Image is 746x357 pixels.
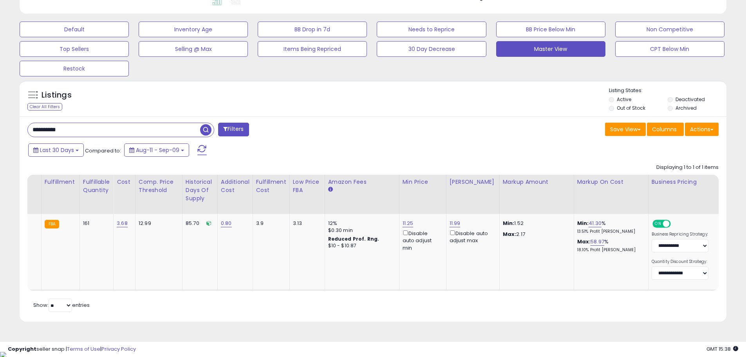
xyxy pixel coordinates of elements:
b: Min: [577,219,589,227]
button: Items Being Repriced [258,41,367,57]
div: Historical Days Of Supply [186,178,214,203]
button: 30 Day Decrease [377,41,486,57]
label: Out of Stock [617,105,645,111]
span: OFF [669,221,682,227]
div: 3.13 [293,220,319,227]
button: Master View [496,41,605,57]
button: Top Sellers [20,41,129,57]
label: Quantity Discount Strategy: [652,259,708,265]
a: 11.99 [450,219,461,227]
p: Listing States: [609,87,726,94]
label: Deactivated [676,96,705,103]
div: Disable auto adjust max [450,229,493,244]
button: Restock [20,61,129,76]
div: % [577,220,642,234]
div: Markup on Cost [577,178,645,186]
div: Min Price [403,178,443,186]
div: Amazon Fees [328,178,396,186]
div: Markup Amount [503,178,571,186]
div: 85.70 [186,220,211,227]
button: BB Drop in 7d [258,22,367,37]
span: ON [653,221,663,227]
button: BB Price Below Min [496,22,605,37]
div: Low Price FBA [293,178,322,194]
span: Last 30 Days [40,146,74,154]
div: Disable auto adjust min [403,229,440,252]
p: 2.17 [503,231,568,238]
small: Amazon Fees. [328,186,333,193]
div: $0.30 min [328,227,393,234]
b: Reduced Prof. Rng. [328,236,379,242]
b: Max: [577,238,591,245]
label: Active [617,96,631,103]
button: Non Competitive [615,22,724,37]
button: CPT Below Min [615,41,724,57]
div: Business Pricing [652,178,731,186]
div: 161 [83,220,107,227]
span: Aug-11 - Sep-09 [136,146,179,154]
span: 2025-10-10 15:38 GMT [706,345,738,353]
button: Inventory Age [139,22,248,37]
button: Last 30 Days [28,143,84,157]
span: Compared to: [85,147,121,154]
strong: Max: [503,230,517,238]
a: Privacy Policy [101,345,136,353]
div: Comp. Price Threshold [139,178,179,194]
button: Default [20,22,129,37]
span: Columns [652,125,677,133]
div: Fulfillment Cost [256,178,286,194]
div: Fulfillment [45,178,76,186]
div: 3.9 [256,220,284,227]
button: Save View [605,123,646,136]
button: Needs to Reprice [377,22,486,37]
strong: Min: [503,219,515,227]
button: Selling @ Max [139,41,248,57]
div: 12% [328,220,393,227]
label: Archived [676,105,697,111]
div: Fulfillable Quantity [83,178,110,194]
p: 13.51% Profit [PERSON_NAME] [577,229,642,234]
div: seller snap | | [8,346,136,353]
span: Show: entries [33,301,90,309]
div: Cost [117,178,132,186]
a: 3.68 [117,219,128,227]
strong: Copyright [8,345,36,353]
div: $10 - $10.87 [328,243,393,249]
button: Filters [218,123,249,136]
button: Columns [647,123,684,136]
a: 41.30 [589,219,601,227]
div: Additional Cost [221,178,249,194]
div: Displaying 1 to 1 of 1 items [656,164,719,171]
div: 12.99 [139,220,176,227]
a: 0.80 [221,219,232,227]
div: [PERSON_NAME] [450,178,496,186]
button: Actions [685,123,719,136]
div: Clear All Filters [27,103,62,111]
small: FBA [45,220,59,228]
a: 58.97 [591,238,604,246]
a: Terms of Use [67,345,100,353]
p: 1.52 [503,220,568,227]
button: Aug-11 - Sep-09 [124,143,189,157]
a: 11.25 [403,219,414,227]
div: % [577,238,642,253]
p: 18.10% Profit [PERSON_NAME] [577,247,642,253]
label: Business Repricing Strategy: [652,232,708,237]
th: The percentage added to the cost of goods (COGS) that forms the calculator for Min & Max prices. [574,175,648,214]
h5: Listings [42,90,72,101]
